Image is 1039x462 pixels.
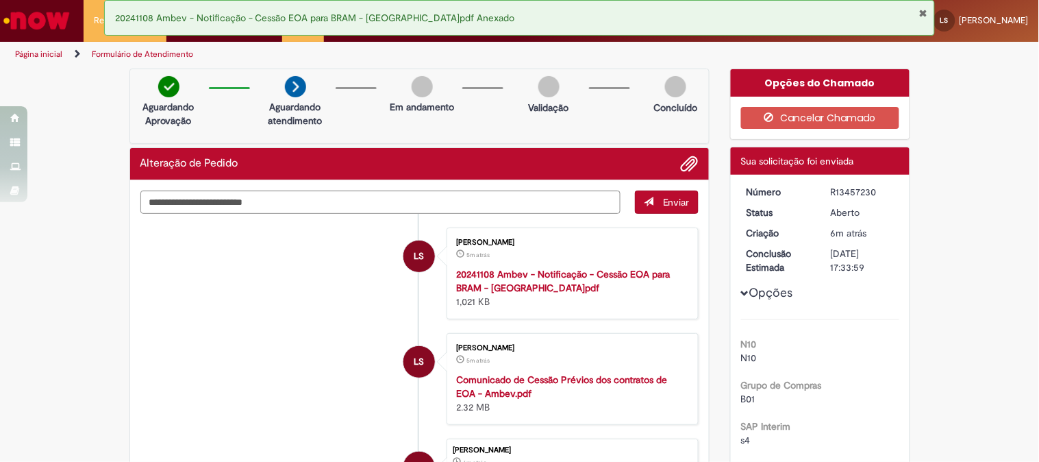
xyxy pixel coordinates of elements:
[831,247,894,274] div: [DATE] 17:33:59
[414,345,425,378] span: LS
[456,268,670,294] a: 20241108 Ambev - Notificação - Cessão EOA para BRAM - [GEOGRAPHIC_DATA]pdf
[731,69,910,97] div: Opções do Chamado
[115,12,515,24] span: 20241108 Ambev - Notificação - Cessão EOA para BRAM - [GEOGRAPHIC_DATA]pdf Anexado
[456,239,684,247] div: [PERSON_NAME]
[466,356,490,365] time: 28/08/2025 11:34:36
[960,14,1029,26] span: [PERSON_NAME]
[285,76,306,97] img: arrow-next.png
[158,76,179,97] img: check-circle-green.png
[456,373,684,414] div: 2.32 MB
[741,155,854,167] span: Sua solicitação foi enviada
[1,7,72,34] img: ServiceNow
[918,8,927,19] button: Fechar Notificação
[736,247,821,274] dt: Conclusão Estimada
[466,356,490,365] span: 5m atrás
[831,206,894,219] div: Aberto
[635,191,699,214] button: Enviar
[665,76,686,97] img: img-circle-grey.png
[736,185,821,199] dt: Número
[741,352,757,364] span: N10
[456,267,684,308] div: 1,021 KB
[831,226,894,240] div: 28/08/2025 11:33:56
[741,338,757,350] b: N10
[403,241,435,272] div: LUIZA JESUS DA SILVA
[741,379,822,391] b: Grupo de Compras
[140,158,238,170] h2: Alteração de Pedido Histórico de tíquete
[456,374,667,400] a: Comunicado de Cessão Prévios dos contratos de EOA - Ambev.pdf
[466,251,490,259] span: 5m atrás
[736,226,821,240] dt: Criação
[741,107,899,129] button: Cancelar Chamado
[412,76,433,97] img: img-circle-grey.png
[94,14,142,27] span: Requisições
[681,155,699,173] button: Adicionar anexos
[663,196,690,208] span: Enviar
[741,420,791,433] b: SAP Interim
[15,49,62,60] a: Página inicial
[456,344,684,352] div: [PERSON_NAME]
[414,240,425,273] span: LS
[466,251,490,259] time: 28/08/2025 11:34:50
[262,100,329,127] p: Aguardando atendimento
[831,227,867,239] span: 6m atrás
[390,100,454,114] p: Em andamento
[10,42,682,67] ul: Trilhas de página
[538,76,560,97] img: img-circle-grey.png
[140,191,621,214] textarea: Digite sua mensagem aqui...
[403,346,435,378] div: LUIZA JESUS DA SILVA
[92,49,193,60] a: Formulário de Atendimento
[653,101,697,114] p: Concluído
[453,446,691,454] div: [PERSON_NAME]
[736,206,821,219] dt: Status
[136,100,202,127] p: Aguardando Aprovação
[831,185,894,199] div: R13457230
[940,16,949,25] span: LS
[741,434,751,446] span: s4
[831,227,867,239] time: 28/08/2025 11:33:56
[529,101,569,114] p: Validação
[741,393,755,405] span: B01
